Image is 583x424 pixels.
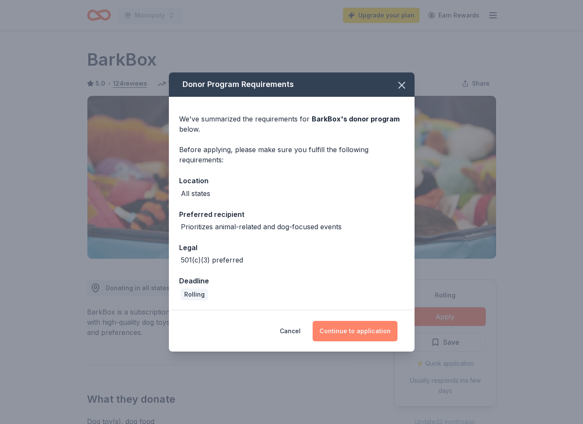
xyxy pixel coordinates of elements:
[181,188,210,199] div: All states
[179,144,404,165] div: Before applying, please make sure you fulfill the following requirements:
[181,255,243,265] div: 501(c)(3) preferred
[179,275,404,286] div: Deadline
[169,72,415,97] div: Donor Program Requirements
[280,321,301,341] button: Cancel
[179,175,404,186] div: Location
[179,209,404,220] div: Preferred recipient
[181,222,342,232] div: Prioritizes animal-related and dog-focused events
[312,115,400,123] span: BarkBox 's donor program
[179,114,404,134] div: We've summarized the requirements for below.
[179,242,404,253] div: Legal
[181,288,208,300] div: Rolling
[313,321,397,341] button: Continue to application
